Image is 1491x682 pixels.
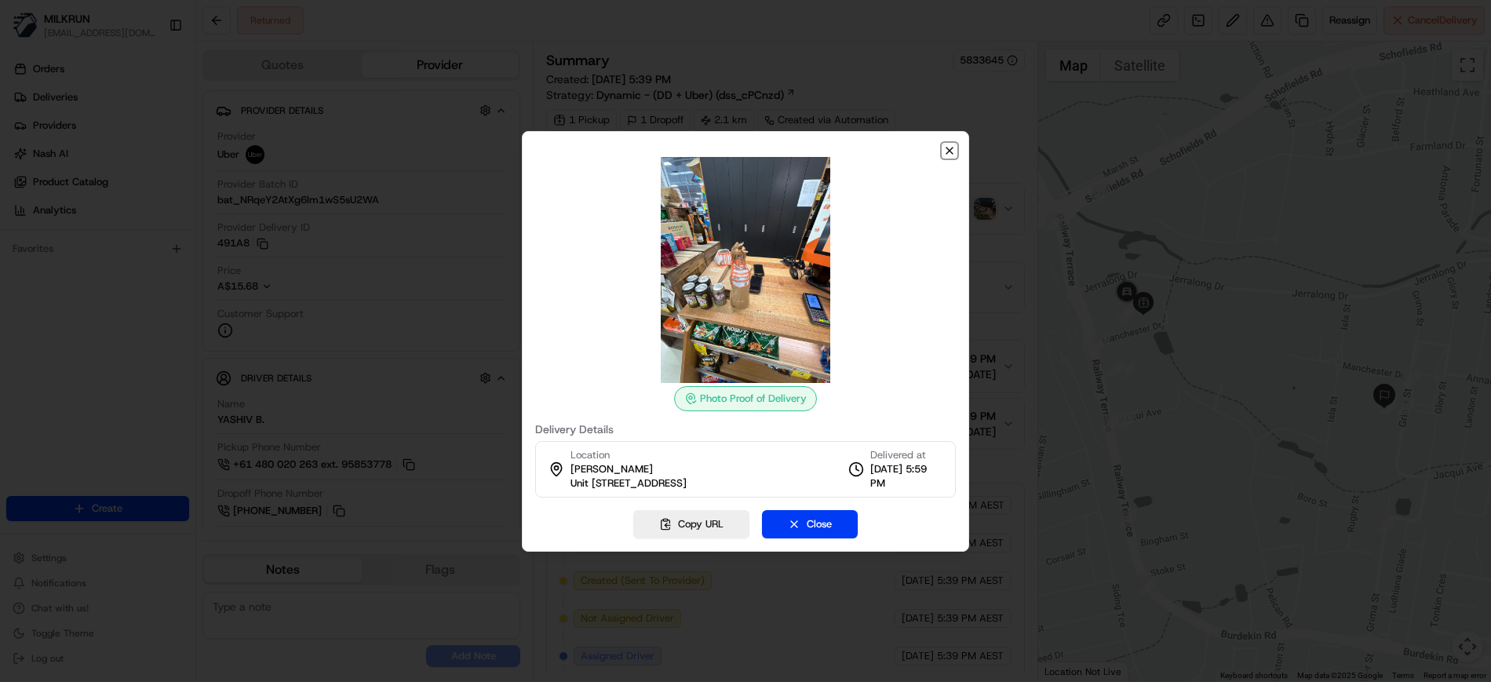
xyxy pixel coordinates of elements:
span: [PERSON_NAME] [571,462,653,476]
img: photo_proof_of_delivery image [632,157,859,383]
span: Unit [STREET_ADDRESS] [571,476,687,491]
div: Photo Proof of Delivery [674,386,817,411]
span: [DATE] 5:59 PM [870,462,942,491]
button: Copy URL [633,510,749,538]
button: Close [762,510,858,538]
label: Delivery Details [535,424,956,435]
span: Location [571,448,610,462]
span: Delivered at [870,448,942,462]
